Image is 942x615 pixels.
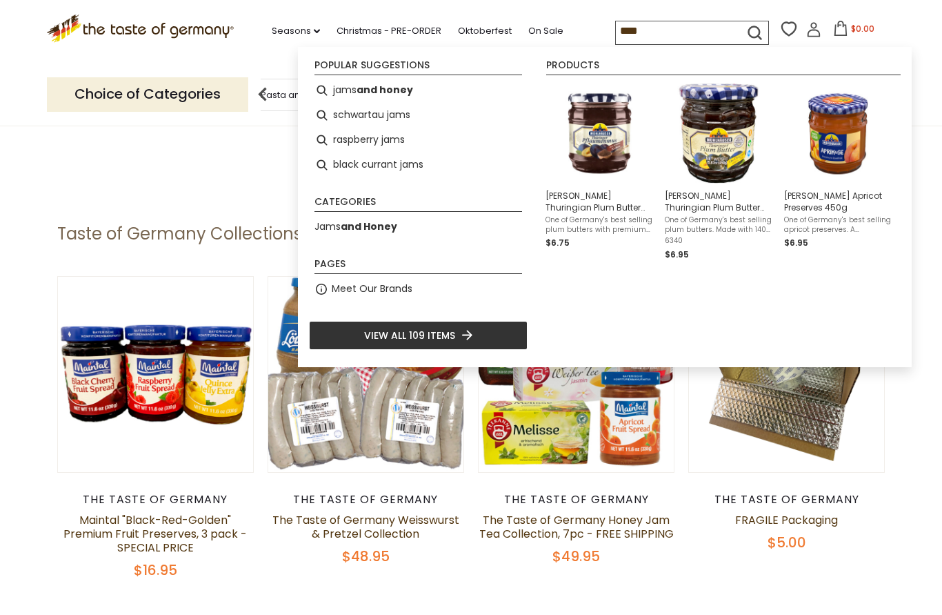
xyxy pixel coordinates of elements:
[851,23,874,35] span: $0.00
[665,84,773,262] a: [PERSON_NAME] Thuringian Plum Butter 15.8 ozOne of Germany's best selling plum butters. Made with...
[309,321,528,350] li: View all 109 items
[665,248,689,260] span: $6.95
[314,259,522,274] li: Pages
[458,23,512,39] a: Oktoberfest
[309,78,528,103] li: jams and honey
[309,128,528,153] li: raspberry jams
[332,281,412,297] a: Meet Our Brands
[272,23,320,39] a: Seasons
[309,277,528,302] li: Meet Our Brands
[779,78,898,267] li: Muehlhauser Apricot Preserves 450g
[249,81,277,108] img: previous arrow
[545,84,654,262] a: Muhlhauser Plum Butter with Cocoa[PERSON_NAME] Thuringian Plum Butter with Cocoa, 15.8 ozOne of G...
[784,237,808,248] span: $6.95
[268,277,463,472] img: The Taste of Germany Weisswurst & Pretzel Collection
[478,493,674,507] div: The Taste of Germany
[735,512,838,528] a: FRAGILE Packaging
[540,78,659,267] li: Muehlhauser Thuringian Plum Butter with Cocoa, 15.8 oz
[57,224,302,244] h1: Taste of Germany Collections
[134,560,177,580] span: $16.95
[784,215,892,235] span: One of Germany's best selling apricot preserves. A delightfully fruity and sweet breakfast spread...
[314,197,522,212] li: Categories
[689,277,884,472] img: FRAGILE Packaging
[552,547,600,566] span: $49.95
[528,23,563,39] a: On Sale
[659,78,779,267] li: Muehlhauser Thuringian Plum Butter 15.8 oz
[550,84,650,184] img: Muhlhauser Plum Butter with Cocoa
[268,493,464,507] div: The Taste of Germany
[309,215,528,240] li: Jamsand Honey
[479,277,674,472] img: The Taste of Germany Honey Jam Tea Collection, 7pc - FREE SHIPPING
[545,190,654,213] span: [PERSON_NAME] Thuringian Plum Butter with Cocoa, 15.8 oz
[545,237,570,248] span: $6.75
[546,60,901,75] li: Products
[665,190,773,213] span: [PERSON_NAME] Thuringian Plum Butter 15.8 oz
[545,215,654,235] span: One of Germany's best selling plum butters with premium cocoa. Made with 140 gram plums for 100 g...
[788,84,888,184] img: Muehlhauser Apricot Preserves
[63,512,247,556] a: Maintal "Black-Red-Golden" Premium Fruit Preserves, 3 pack - SPECIAL PRICE
[341,219,397,233] b: and Honey
[784,190,892,213] span: [PERSON_NAME] Apricot Preserves 450g
[58,277,253,472] img: Maintal "Black-Red-Golden" Premium Fruit Preserves, 3 pack - SPECIAL PRICE
[342,547,390,566] span: $48.95
[357,82,413,98] b: and honey
[47,77,248,111] p: Choice of Categories
[665,236,773,246] span: 6340
[768,533,806,552] span: $5.00
[57,493,254,507] div: The Taste of Germany
[479,512,674,542] a: The Taste of Germany Honey Jam Tea Collection, 7pc - FREE SHIPPING
[309,103,528,128] li: schwartau jams
[337,23,441,39] a: Christmas - PRE-ORDER
[309,153,528,177] li: black currant jams
[272,512,459,542] a: The Taste of Germany Weisswurst & Pretzel Collection
[298,47,912,367] div: Instant Search Results
[688,493,885,507] div: The Taste of Germany
[364,328,455,343] span: View all 109 items
[314,219,397,235] a: Jamsand Honey
[665,215,773,235] span: One of Germany's best selling plum butters. Made with 140 gram plums for 100 gram jam. A delightf...
[824,21,883,41] button: $0.00
[314,60,522,75] li: Popular suggestions
[784,84,892,262] a: Muehlhauser Apricot Preserves[PERSON_NAME] Apricot Preserves 450gOne of Germany's best selling ap...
